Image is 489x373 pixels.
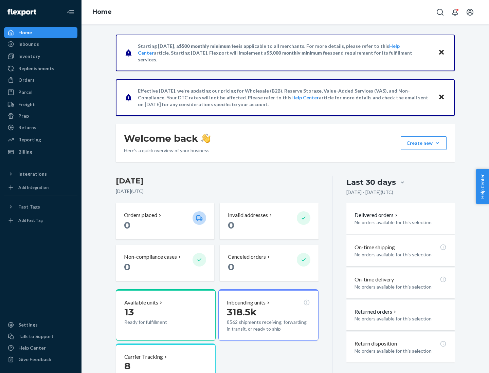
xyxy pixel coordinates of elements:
[355,308,398,316] button: Returned orders
[138,87,432,108] p: Effective [DATE], we're updating our pricing for Wholesale (B2B), Reserve Storage, Value-Added Se...
[355,276,394,283] p: On-time delivery
[124,219,130,231] span: 0
[355,315,447,322] p: No orders available for this selection
[116,289,216,341] button: Available units13Ready for fulfillment
[346,189,393,196] p: [DATE] - [DATE] ( UTC )
[7,9,36,16] img: Flexport logo
[18,41,39,47] div: Inbounds
[346,177,396,188] div: Last 30 days
[228,253,266,261] p: Canceled orders
[433,5,447,19] button: Open Search Box
[4,87,77,98] a: Parcel
[4,215,77,226] a: Add Fast Tag
[18,203,40,210] div: Fast Tags
[18,89,33,96] div: Parcel
[4,201,77,212] button: Fast Tags
[18,333,54,340] div: Talk to Support
[124,319,187,326] p: Ready for fulfillment
[92,8,112,16] a: Home
[401,136,447,150] button: Create new
[227,299,266,307] p: Inbounding units
[18,217,43,223] div: Add Fast Tag
[116,188,319,195] p: [DATE] ( UTC )
[18,136,41,143] div: Reporting
[4,75,77,85] a: Orders
[18,356,51,363] div: Give Feedback
[220,245,318,281] button: Canceled orders 0
[124,147,211,154] p: Here’s a quick overview of your business
[116,203,214,239] button: Orders placed 0
[18,171,47,177] div: Integrations
[18,65,54,72] div: Replenishments
[4,182,77,193] a: Add Integration
[4,51,77,62] a: Inventory
[4,27,77,38] a: Home
[124,132,211,144] h1: Welcome back
[124,353,163,361] p: Carrier Tracking
[124,253,177,261] p: Non-compliance cases
[355,251,447,258] p: No orders available for this selection
[18,345,46,351] div: Help Center
[18,321,38,328] div: Settings
[227,319,310,332] p: 8562 shipments receiving, forwarding, in transit, or ready to ship
[227,306,257,318] span: 318.5k
[18,77,35,83] div: Orders
[476,169,489,204] button: Help Center
[18,29,32,36] div: Home
[124,299,158,307] p: Available units
[355,243,395,251] p: On-time shipping
[355,211,399,219] button: Delivered orders
[4,122,77,133] a: Returns
[4,146,77,157] a: Billing
[448,5,462,19] button: Open notifications
[4,111,77,121] a: Prep
[18,124,36,131] div: Returns
[437,93,446,102] button: Close
[124,261,130,273] span: 0
[228,261,234,273] span: 0
[355,219,447,226] p: No orders available for this selection
[18,149,32,155] div: Billing
[4,354,77,365] button: Give Feedback
[4,39,77,50] a: Inbounds
[4,331,77,342] a: Talk to Support
[4,169,77,179] button: Integrations
[4,99,77,110] a: Freight
[124,360,130,372] span: 8
[116,176,319,186] h3: [DATE]
[291,95,319,100] a: Help Center
[218,289,318,341] button: Inbounding units318.5k8562 shipments receiving, forwarding, in transit, or ready to ship
[4,342,77,353] a: Help Center
[179,43,239,49] span: $500 monthly minimum fee
[18,53,40,60] div: Inventory
[87,2,117,22] ol: breadcrumbs
[4,319,77,330] a: Settings
[18,113,29,119] div: Prep
[463,5,477,19] button: Open account menu
[124,306,134,318] span: 13
[355,283,447,290] p: No orders available for this selection
[138,43,432,63] p: Starting [DATE], a is applicable to all merchants. For more details, please refer to this article...
[355,348,447,354] p: No orders available for this selection
[18,184,49,190] div: Add Integration
[4,63,77,74] a: Replenishments
[64,5,77,19] button: Close Navigation
[267,50,330,56] span: $5,000 monthly minimum fee
[4,134,77,145] a: Reporting
[18,101,35,108] div: Freight
[124,211,157,219] p: Orders placed
[228,211,268,219] p: Invalid addresses
[228,219,234,231] span: 0
[116,245,214,281] button: Non-compliance cases 0
[355,340,397,348] p: Return disposition
[201,134,211,143] img: hand-wave emoji
[220,203,318,239] button: Invalid addresses 0
[437,48,446,58] button: Close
